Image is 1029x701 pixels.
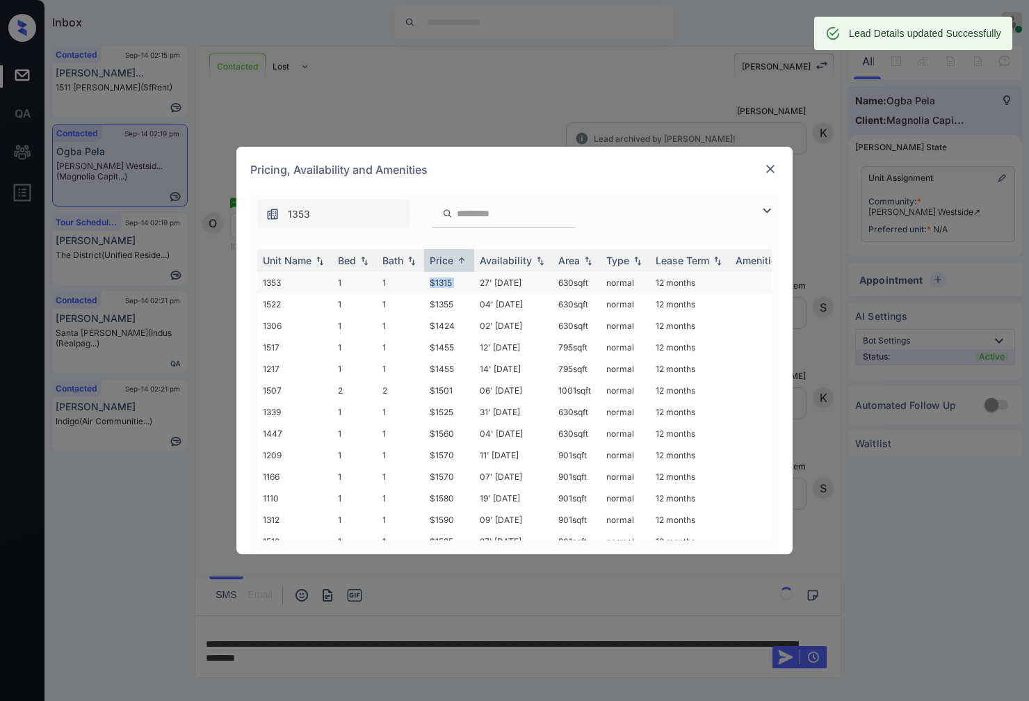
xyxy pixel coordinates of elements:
[553,401,601,423] td: 630 sqft
[257,337,332,358] td: 1517
[656,255,709,266] div: Lease Term
[553,488,601,509] td: 901 sqft
[474,423,553,444] td: 04' [DATE]
[601,293,650,315] td: normal
[332,401,377,423] td: 1
[474,272,553,293] td: 27' [DATE]
[759,202,775,219] img: icon-zuma
[424,509,474,531] td: $1590
[601,423,650,444] td: normal
[650,423,730,444] td: 12 months
[601,466,650,488] td: normal
[601,444,650,466] td: normal
[650,466,730,488] td: 12 months
[332,358,377,380] td: 1
[263,255,311,266] div: Unit Name
[650,488,730,509] td: 12 months
[558,255,580,266] div: Area
[601,272,650,293] td: normal
[357,256,371,266] img: sorting
[650,380,730,401] td: 12 months
[601,531,650,552] td: normal
[257,293,332,315] td: 1522
[257,423,332,444] td: 1447
[601,509,650,531] td: normal
[377,488,424,509] td: 1
[377,509,424,531] td: 1
[533,256,547,266] img: sorting
[424,466,474,488] td: $1570
[474,315,553,337] td: 02' [DATE]
[650,531,730,552] td: 12 months
[553,509,601,531] td: 901 sqft
[711,256,724,266] img: sorting
[553,337,601,358] td: 795 sqft
[474,509,553,531] td: 09' [DATE]
[257,358,332,380] td: 1217
[474,531,553,552] td: 27' [DATE]
[332,531,377,552] td: 1
[257,401,332,423] td: 1339
[455,255,469,266] img: sorting
[332,466,377,488] td: 1
[650,401,730,423] td: 12 months
[377,380,424,401] td: 2
[377,315,424,337] td: 1
[553,272,601,293] td: 630 sqft
[405,256,419,266] img: sorting
[332,337,377,358] td: 1
[266,207,279,221] img: icon-zuma
[424,380,474,401] td: $1501
[474,466,553,488] td: 07' [DATE]
[474,337,553,358] td: 12' [DATE]
[650,509,730,531] td: 12 months
[257,466,332,488] td: 1166
[257,444,332,466] td: 1209
[474,380,553,401] td: 06' [DATE]
[601,337,650,358] td: normal
[424,337,474,358] td: $1455
[650,337,730,358] td: 12 months
[480,255,532,266] div: Availability
[424,423,474,444] td: $1560
[553,444,601,466] td: 901 sqft
[553,531,601,552] td: 901 sqft
[236,147,793,193] div: Pricing, Availability and Amenities
[849,21,1001,46] div: Lead Details updated Successfully
[332,509,377,531] td: 1
[332,423,377,444] td: 1
[288,207,310,222] span: 1353
[424,531,474,552] td: $1595
[377,401,424,423] td: 1
[377,423,424,444] td: 1
[332,488,377,509] td: 1
[736,255,782,266] div: Amenities
[650,293,730,315] td: 12 months
[650,358,730,380] td: 12 months
[424,488,474,509] td: $1580
[424,444,474,466] td: $1570
[650,272,730,293] td: 12 months
[313,256,327,266] img: sorting
[474,488,553,509] td: 19' [DATE]
[553,466,601,488] td: 901 sqft
[257,531,332,552] td: 1510
[763,162,777,176] img: close
[424,401,474,423] td: $1525
[424,293,474,315] td: $1355
[382,255,403,266] div: Bath
[332,380,377,401] td: 2
[553,358,601,380] td: 795 sqft
[332,444,377,466] td: 1
[442,207,453,220] img: icon-zuma
[474,444,553,466] td: 11' [DATE]
[257,315,332,337] td: 1306
[601,358,650,380] td: normal
[377,358,424,380] td: 1
[257,488,332,509] td: 1110
[474,293,553,315] td: 04' [DATE]
[581,256,595,266] img: sorting
[377,531,424,552] td: 1
[257,380,332,401] td: 1507
[257,509,332,531] td: 1312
